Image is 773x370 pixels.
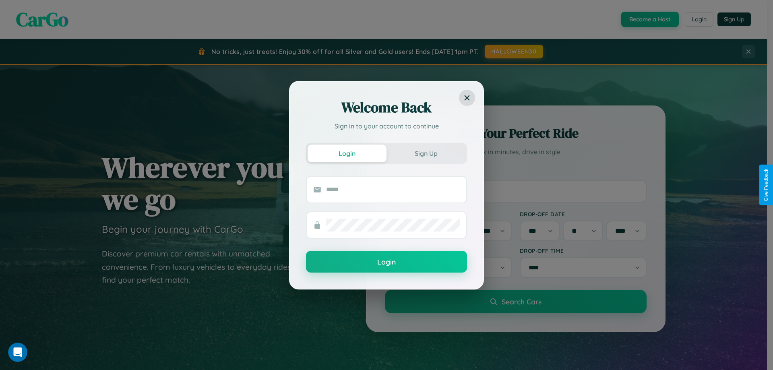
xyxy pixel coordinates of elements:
[8,343,27,362] iframe: Intercom live chat
[386,145,465,162] button: Sign Up
[308,145,386,162] button: Login
[306,251,467,273] button: Login
[306,98,467,117] h2: Welcome Back
[306,121,467,131] p: Sign in to your account to continue
[763,169,769,201] div: Give Feedback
